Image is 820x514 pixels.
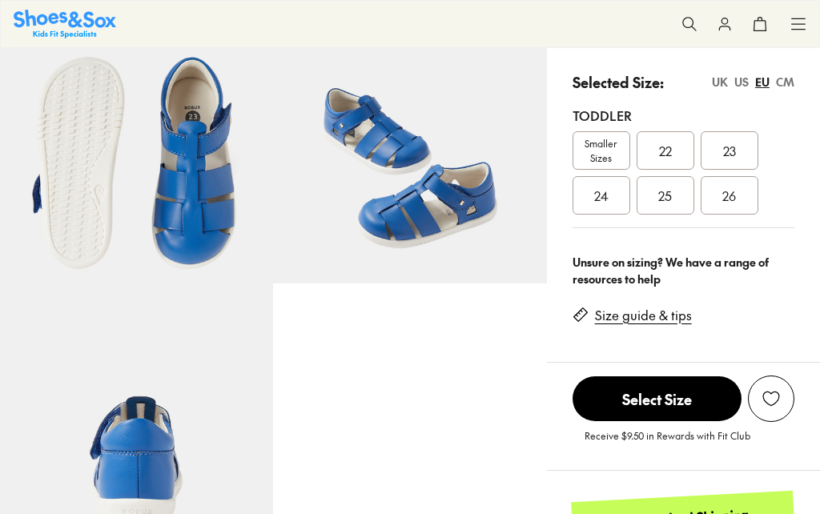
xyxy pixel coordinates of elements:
p: Receive $9.50 in Rewards with Fit Club [585,428,750,457]
img: SNS_Logo_Responsive.svg [14,10,116,38]
a: Shoes & Sox [14,10,116,38]
div: US [734,74,749,90]
div: UK [712,74,728,90]
span: Smaller Sizes [573,136,629,165]
span: 25 [658,186,672,205]
div: EU [755,74,770,90]
div: CM [776,74,794,90]
span: 22 [659,141,672,160]
span: 23 [723,141,736,160]
button: Add to Wishlist [748,375,794,422]
span: Select Size [573,376,742,421]
button: Select Size [573,375,742,422]
a: Size guide & tips [595,307,692,324]
img: 7-551512_1 [273,10,546,283]
span: 24 [594,186,609,205]
div: Unsure on sizing? We have a range of resources to help [573,254,794,287]
span: 26 [722,186,736,205]
p: Selected Size: [573,71,664,93]
div: Toddler [573,106,794,125]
